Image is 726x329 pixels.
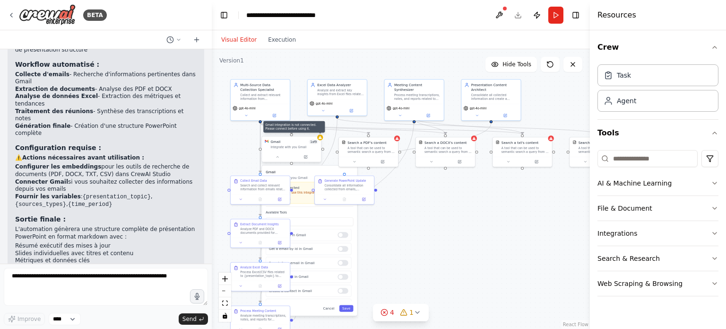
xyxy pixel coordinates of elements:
div: Extract Document Insights [240,222,278,226]
nav: breadcrumb [246,10,345,20]
p: Connect to use this integration [269,191,324,195]
span: gpt-4o-mini [316,102,332,106]
div: Extract Document InsightsAnalyze PDF and DOCX documents provided for {presentation_topic}. Extrac... [230,219,290,248]
div: React Flow controls [219,273,231,322]
label: Available Tools [266,211,353,214]
button: Cancel [320,305,337,311]
div: TXTSearchToolSearch a txt's contentA tool that can be used to semantic search a query from a txt'... [493,137,553,167]
div: Multi-Source Data Collection SpecialistCollect and extract relevant information from {sources_typ... [230,79,290,121]
strong: Fournir les variables [15,193,81,200]
strong: Analyse de données Excel [15,93,98,99]
g: Edge from f953ef73-0b94-42b9-8629-8729a8498bc5 to 6b1d9aef-e27d-434d-be51-db3d2ae9e88d [258,123,263,216]
li: : , , [15,193,197,209]
div: DOCXSearchToolSearch a DOCX's contentA tool that can be used to semantic search a query from a DO... [415,137,475,167]
strong: Sortie finale : [15,215,66,223]
strong: Actions nécessaires avant utilisation : [22,154,144,161]
div: A tool that can be used to semantic search a query from a txt's content. [501,146,549,154]
g: Edge from 35ea2963-1905-4d6e-bf55-0935c2e7bb90 to dae5fd55-61da-4509-8c03-b355005c1b50 [412,118,525,134]
span: Not connected [275,185,299,190]
img: Gmail [265,139,268,143]
button: Hide Tools [485,57,537,72]
div: Consolidate all collected information and create a structured, presentation-ready content update ... [471,93,518,101]
strong: Extraction de documents [15,86,95,92]
div: Consolidate all information collected from emails, documents, Excel data, and meeting content to ... [324,184,371,191]
p: Search for a email in Gmail [269,260,334,265]
g: Edge from 77dee1c1-0b8c-4f9f-99e4-6044d7942196 to feac7b28-a520-49aa-9a6e-1fe040130064 [258,118,340,259]
div: Agent [617,96,636,106]
button: fit view [219,297,231,310]
button: Open in side panel [271,196,288,202]
span: 4 [390,308,394,317]
strong: Workflow automatisé : [15,61,99,68]
button: File & Document [597,196,718,221]
span: gpt-4o-mini [393,107,409,110]
button: Click to speak your automation idea [190,289,204,303]
span: Number of enabled actions [309,139,318,144]
div: PDFSearchToolSearch a PDF's contentA tool that can be used to semantic search a query from a PDF'... [338,137,398,167]
button: Hide left sidebar [217,9,231,22]
li: - Synthèse des transcriptions et notes [15,108,197,123]
p: Integrate with you Gmail [266,175,353,180]
div: Version 1 [219,57,244,64]
span: Hide Tools [502,61,531,68]
strong: Collecte d'emails [15,71,69,78]
button: Open in side panel [337,108,364,114]
g: Edge from 35ea2963-1905-4d6e-bf55-0935c2e7bb90 to 9e7c28cd-f8cd-45d6-af0d-57b660fcfdc3 [412,118,448,134]
button: Open in side panel [271,240,288,246]
span: gpt-4o-mini [239,107,255,110]
li: Métriques et données clés [15,257,197,265]
li: si vous souhaitez collecter des informations depuis vos emails [15,178,197,193]
div: Collect Email DataSearch and collect relevant information from emails related to {presentation_to... [230,176,290,205]
li: - Recherche d'informations pertinentes dans Gmail [15,71,197,86]
p: L'automation génèrera une structure complète de présentation PowerPoint en format markdown avec : [15,226,197,240]
div: Analyze PDF and DOCX documents provided for {presentation_topic}. Extract key information, insigh... [240,227,287,235]
div: Gmail [270,139,280,144]
div: Analyze Excel DataProcess Excel/CSV files related to {presentation_topic} to extract key metrics,... [230,262,290,292]
button: Open in side panel [415,113,441,118]
li: - Création d'une structure PowerPoint complète [15,123,197,137]
span: gpt-4o-mini [470,107,486,110]
div: A tool that can be used to semantic search a query from a CSV's content. [579,146,626,154]
div: Search a PDF's content [347,140,386,145]
div: Search a txt's content [501,140,538,145]
button: Improve [4,313,45,325]
div: Task [617,71,631,80]
li: pour les outils de recherche de documents (PDF, DOCX, TXT, CSV) dans CrewAI Studio [15,163,197,178]
div: CSVSearchToolSearch a CSV's contentA tool that can be used to semantic search a query from a CSV'... [569,137,629,167]
div: Analyze and extract key insights from Excel files related to {presentation_topic}, identifying im... [317,89,364,96]
button: AI & Machine Learning [597,171,718,196]
div: Process meeting transcriptions, notes, and reports related to {presentation_topic}, extracting ke... [394,93,441,101]
div: Multi-Source Data Collection Specialist [240,82,287,92]
button: Crew [597,34,718,61]
div: Integrate with you Gmail [270,145,318,149]
div: Search and collect relevant information from emails related to {presentation_topic}. Look for upd... [240,184,287,191]
div: BETA [83,9,107,21]
div: Search a CSV's content [579,140,618,145]
button: Switch to previous chat [163,34,185,45]
img: PDFSearchTool [342,140,346,144]
h4: Resources [597,9,636,21]
button: toggle interactivity [219,310,231,322]
button: Open in side panel [261,113,288,118]
div: Meeting Content Synthesizer [394,82,441,92]
button: Tools [597,120,718,146]
button: 41 [373,304,429,321]
span: 1 [409,308,414,317]
li: Résumé exécutif des mises à jour [15,242,197,250]
div: Gmail integration is not connected. Please connect before using it. [263,121,325,133]
h3: Gmail [266,169,353,174]
button: Execution [262,34,302,45]
strong: Connecter Gmail [15,178,68,185]
button: No output available [334,196,354,202]
button: Search & Research [597,246,718,271]
button: Hide right sidebar [569,9,582,22]
button: Web Scraping & Browsing [597,271,718,296]
strong: Génération finale [15,123,70,129]
button: Integrations [597,221,718,246]
span: Improve [17,315,41,323]
strong: Configurer les embeddings [15,163,101,170]
p: Get a email by id in Gmail [269,247,334,251]
button: Save [339,305,354,311]
div: Analyze meeting transcriptions, notes, and reports for {presentation_topic}. Extract key decision... [240,314,287,321]
g: Edge from f953ef73-0b94-42b9-8629-8729a8498bc5 to 1d088cce-0098-4fee-a4a2-bd082f1cece2 [258,123,294,134]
